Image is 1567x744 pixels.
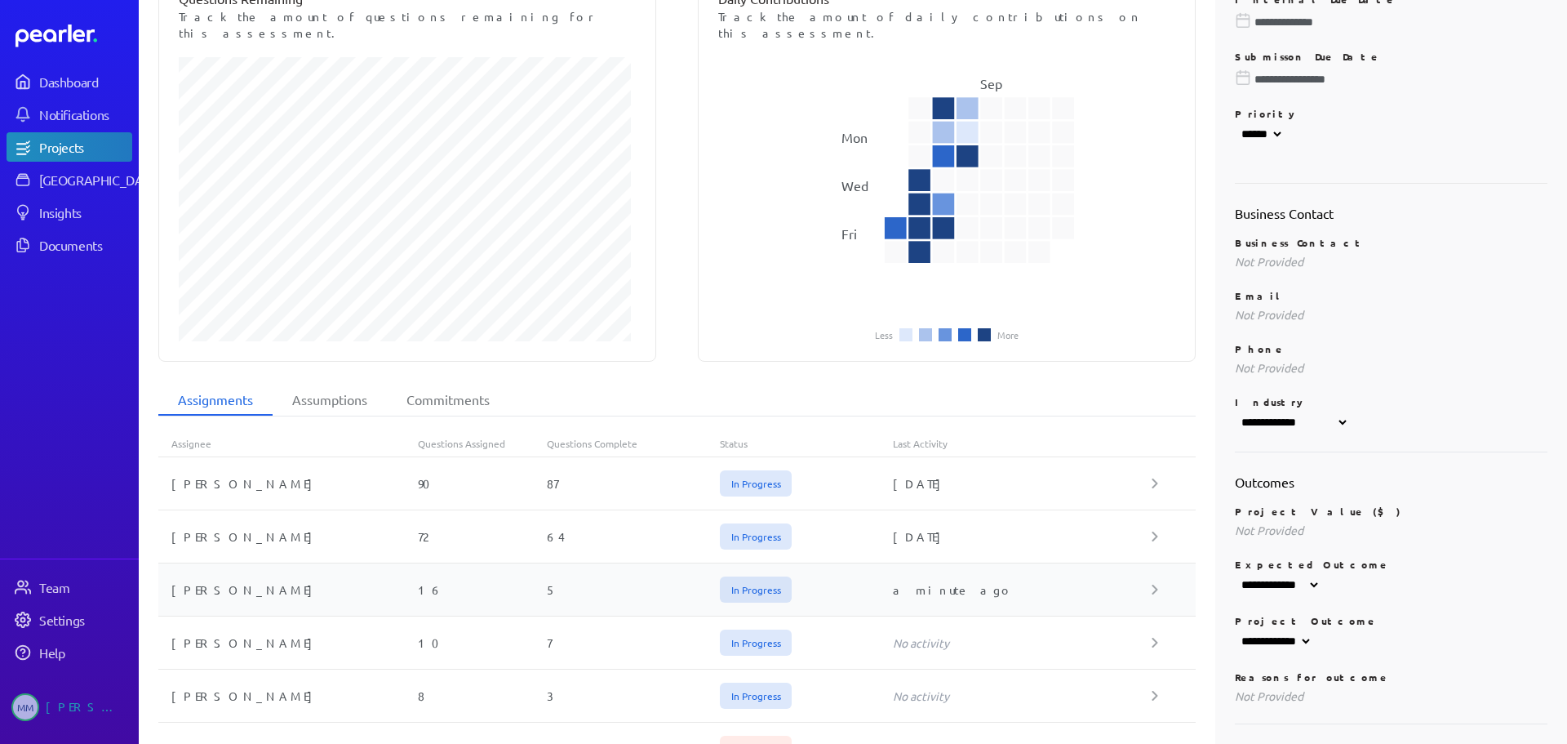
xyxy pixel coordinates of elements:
[1235,342,1548,355] p: Phone
[7,605,132,635] a: Settings
[1235,523,1303,537] span: Not Provided
[980,75,1002,91] text: Sep
[841,177,868,194] text: Wed
[718,8,1175,41] p: Track the amount of daily contributions on this assessment.
[158,635,418,651] div: [PERSON_NAME]
[46,693,127,721] div: [PERSON_NAME]
[7,198,132,227] a: Insights
[418,688,548,704] div: 8
[720,630,792,656] span: In Progress
[39,139,131,155] div: Projects
[1235,614,1548,627] p: Project Outcome
[720,577,792,603] span: In Progress
[1235,670,1548,684] p: Reasons for outcome
[1235,307,1303,322] span: Not Provided
[7,687,132,728] a: MM[PERSON_NAME]
[893,528,1152,545] div: [DATE]
[841,129,867,145] text: Mon
[7,165,132,194] a: [GEOGRAPHIC_DATA]
[11,693,39,721] span: Michelle Manuel
[893,437,1152,450] div: Last Activity
[720,683,792,709] span: In Progress
[1235,688,1303,703] span: Not Provided
[7,67,132,96] a: Dashboard
[1235,472,1548,492] h2: Outcomes
[7,638,132,667] a: Help
[158,385,273,416] li: Assignments
[1235,236,1548,249] p: Business Contact
[547,475,720,492] div: 87
[720,470,792,497] span: In Progress
[1235,505,1548,518] p: Project Value ($)
[39,644,131,661] div: Help
[39,612,131,628] div: Settings
[7,572,132,602] a: Team
[1235,558,1548,571] p: Expected Outcome
[893,475,1152,492] div: [DATE]
[273,385,387,416] li: Assumptions
[39,204,131,221] div: Insights
[39,106,131,123] div: Notifications
[39,74,131,90] div: Dashboard
[39,237,131,253] div: Documents
[1235,107,1548,120] p: Priority
[893,635,1152,651] div: No activity
[1235,360,1303,375] span: Not Provided
[547,688,720,704] div: 3
[1235,203,1548,223] h2: Business Contact
[158,688,418,704] div: [PERSON_NAME]
[893,581,1152,598] div: a minute ago
[1235,395,1548,408] p: Industry
[418,581,548,598] div: 16
[1235,289,1548,302] p: Email
[1235,50,1548,63] p: Submisson Due Date
[158,581,418,598] div: [PERSON_NAME]
[158,437,418,450] div: Assignee
[418,528,548,545] div: 72
[841,225,856,242] text: Fri
[547,437,720,450] div: Questions Complete
[158,528,418,545] div: [PERSON_NAME]
[1235,254,1303,269] span: Not Provided
[39,579,131,595] div: Team
[7,230,132,260] a: Documents
[547,581,720,598] div: 5
[16,25,132,47] a: Dashboard
[547,528,720,545] div: 64
[720,523,792,550] span: In Progress
[1235,71,1548,87] input: Please choose a due date
[720,437,893,450] div: Status
[547,635,720,651] div: 7
[1235,14,1548,30] input: Please choose a due date
[158,475,418,492] div: [PERSON_NAME]
[39,172,161,188] div: [GEOGRAPHIC_DATA]
[7,132,132,162] a: Projects
[418,635,548,651] div: 10
[893,688,1152,704] div: No activity
[179,8,636,41] p: Track the amount of questions remaining for this assessment.
[875,330,893,340] li: Less
[7,100,132,129] a: Notifications
[418,437,548,450] div: Questions Assigned
[387,385,509,416] li: Commitments
[418,475,548,492] div: 90
[997,330,1019,340] li: More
